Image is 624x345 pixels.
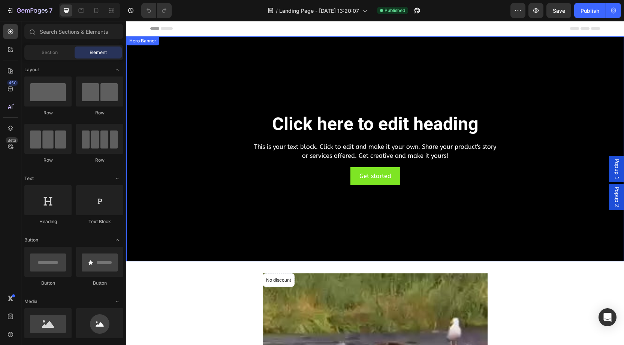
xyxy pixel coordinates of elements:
[90,49,107,56] span: Element
[486,138,494,158] span: Popup 1
[126,21,624,345] iframe: Design area
[3,3,56,18] button: 7
[553,7,565,14] span: Save
[385,7,405,14] span: Published
[581,7,599,15] div: Publish
[546,3,571,18] button: Save
[76,218,123,225] div: Text Block
[111,172,123,184] span: Toggle open
[30,91,468,115] h2: Click here to edit heading
[111,295,123,307] span: Toggle open
[30,121,468,140] div: This is your text block. Click to edit and make it your own. Share your product's story or servic...
[7,80,18,86] div: 450
[24,109,72,116] div: Row
[233,151,265,160] div: Get started
[1,16,31,23] div: Hero Banner
[6,137,18,143] div: Beta
[24,237,38,243] span: Button
[111,234,123,246] span: Toggle open
[24,24,123,39] input: Search Sections & Elements
[279,7,359,15] span: Landing Page - [DATE] 13:20:07
[24,218,72,225] div: Heading
[49,6,52,15] p: 7
[486,166,494,186] span: Popup 2
[141,3,172,18] div: Undo/Redo
[24,175,34,182] span: Text
[76,280,123,286] div: Button
[76,109,123,116] div: Row
[224,146,274,164] button: Get started
[24,157,72,163] div: Row
[599,308,617,326] div: Open Intercom Messenger
[140,256,165,262] p: No discount
[42,49,58,56] span: Section
[24,66,39,73] span: Layout
[111,64,123,76] span: Toggle open
[574,3,606,18] button: Publish
[276,7,278,15] span: /
[76,157,123,163] div: Row
[24,280,72,286] div: Button
[24,298,37,305] span: Media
